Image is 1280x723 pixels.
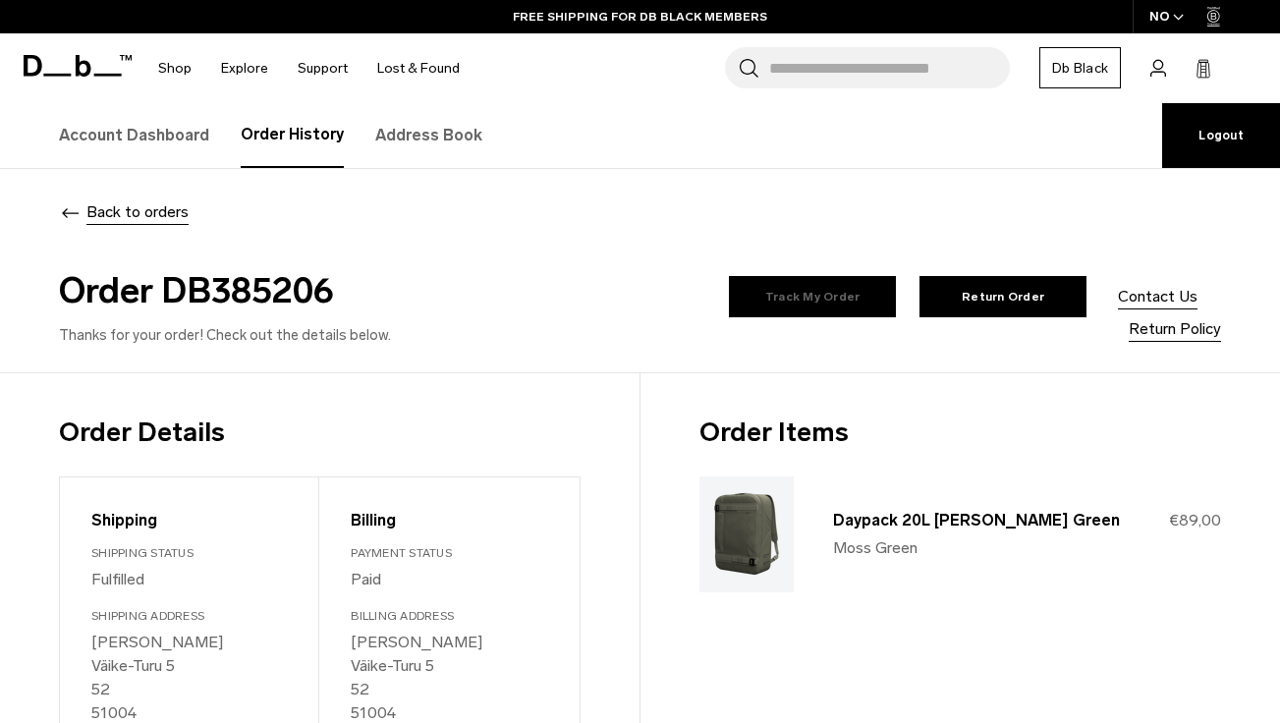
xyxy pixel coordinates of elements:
nav: Main Navigation [143,33,474,103]
div: Billing [351,509,547,532]
a: Db Black [1039,47,1121,88]
a: Lost & Found [377,33,460,103]
a: Address Book [375,103,482,168]
a: Return Policy [1129,317,1221,341]
div: Billing Address [351,607,547,625]
a: Back to orders [59,202,189,221]
h3: Order Details [59,413,581,453]
h2: Order DB385206 [59,264,616,317]
p: Thanks for your order! Check out the details below. [59,325,616,347]
span: €89,00 [1169,511,1221,529]
a: Order History [241,103,344,168]
a: Account Dashboard [59,103,209,168]
div: Shipping [91,509,287,532]
a: Track My Order [729,276,896,317]
img: Daypack 20L Moss Green [699,476,794,592]
a: Return Order [919,276,1086,317]
a: Contact Us [1118,285,1197,308]
h3: Order Items [699,413,1222,453]
div: Shipping Address [91,607,287,625]
a: Daypack 20L [PERSON_NAME] Green [833,511,1120,529]
div: Shipping Status [91,544,287,562]
div: Payment Status [351,544,547,562]
p: Fulfilled [91,568,287,591]
a: Support [298,33,348,103]
a: Explore [221,33,268,103]
a: FREE SHIPPING FOR DB BLACK MEMBERS [513,8,767,26]
span: Moss Green [833,536,918,560]
a: Shop [158,33,192,103]
a: Logout [1162,103,1280,168]
p: Paid [351,568,547,591]
span: Back to orders [86,200,189,224]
